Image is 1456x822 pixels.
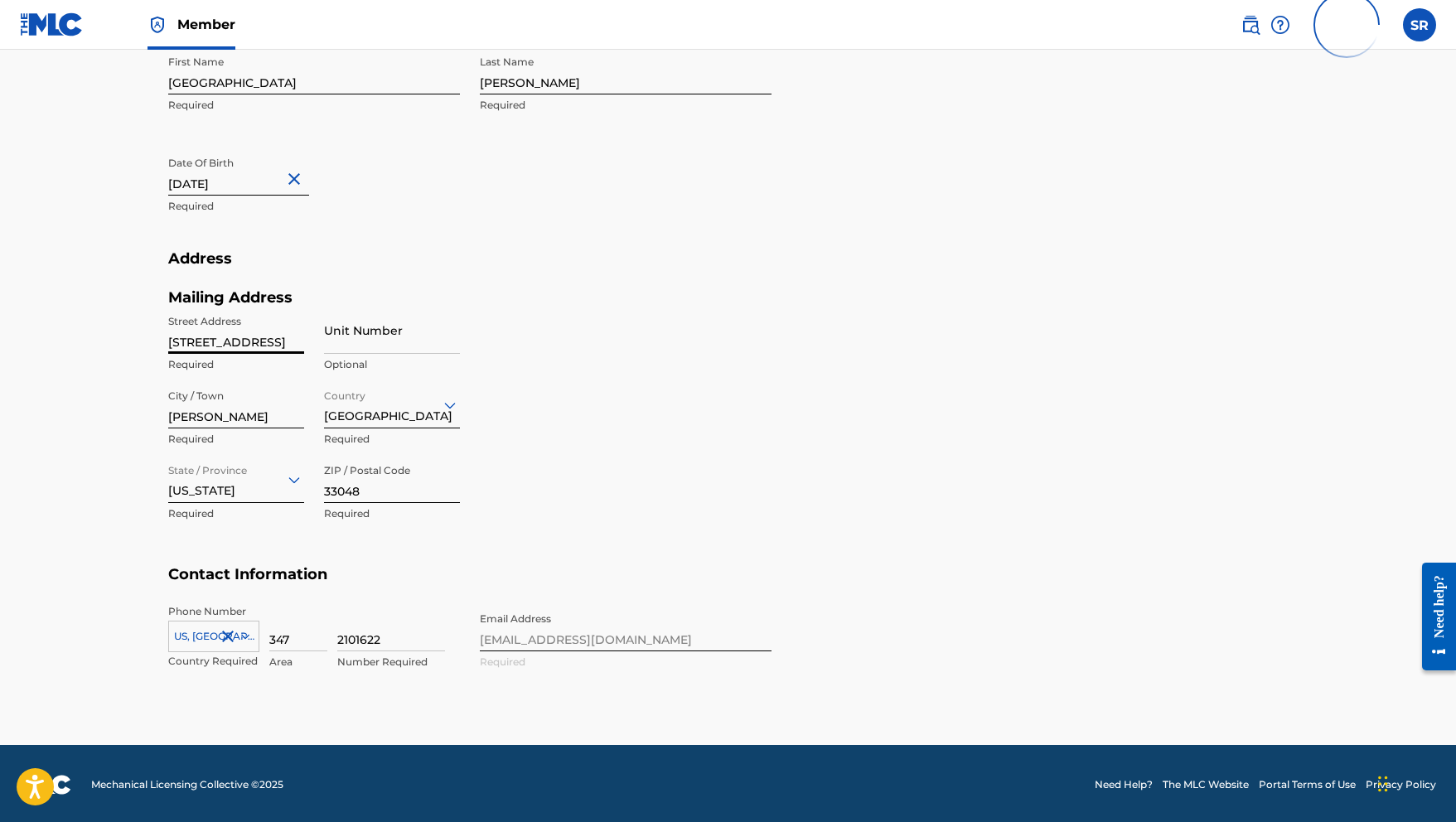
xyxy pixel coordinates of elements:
[1378,759,1388,809] div: Drag
[168,432,304,447] p: Required
[337,655,445,670] p: Number Required
[480,98,772,113] p: Required
[168,654,259,669] p: Country Required
[269,655,327,670] p: Area
[1403,8,1436,41] div: User Menu
[1163,777,1249,792] a: The MLC Website
[1270,15,1290,35] img: help
[1241,15,1260,35] img: search
[168,453,247,478] label: State / Province
[324,379,365,404] label: Country
[1270,8,1290,41] div: Help
[168,565,1289,604] h5: Contact Information
[1410,548,1456,684] iframe: Resource Center
[168,98,460,113] p: Required
[324,432,460,447] p: Required
[168,288,460,307] h5: Mailing Address
[168,506,304,521] p: Required
[324,506,460,521] p: Required
[324,384,460,425] div: [GEOGRAPHIC_DATA]
[1241,8,1260,41] a: Public Search
[1366,777,1436,792] a: Privacy Policy
[1373,742,1456,822] iframe: Chat Widget
[148,15,167,35] img: Top Rightsholder
[1259,777,1356,792] a: Portal Terms of Use
[91,777,283,792] span: Mechanical Licensing Collective © 2025
[177,15,235,34] span: Member
[168,249,1289,288] h5: Address
[168,357,304,372] p: Required
[324,357,460,372] p: Optional
[284,153,309,204] button: Close
[20,12,84,36] img: MLC Logo
[168,199,460,214] p: Required
[1095,777,1153,792] a: Need Help?
[168,459,304,500] div: [US_STATE]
